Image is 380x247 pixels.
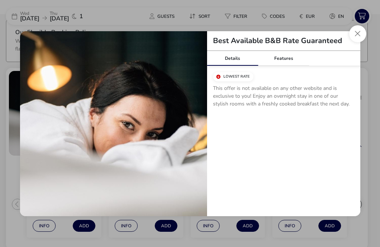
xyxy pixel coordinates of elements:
[213,84,354,111] p: This offer is not available on any other website and is exclusive to you! Enjoy an overnight stay...
[349,25,366,42] button: Close modal
[207,37,348,45] h2: Best Available B&B Rate Guaranteed
[20,31,360,216] div: tariffDetails
[258,51,309,66] div: Features
[207,51,258,66] div: Details
[213,72,253,81] div: Lowest Rate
